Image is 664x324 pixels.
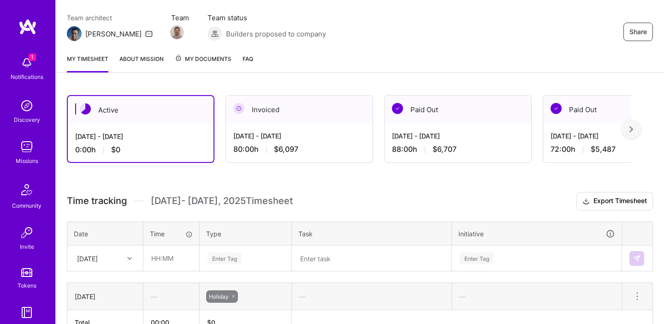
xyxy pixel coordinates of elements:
[11,72,43,82] div: Notifications
[233,131,365,141] div: [DATE] - [DATE]
[20,242,34,252] div: Invite
[576,192,653,210] button: Export Timesheet
[582,197,590,206] i: icon Download
[207,251,242,265] div: Enter Tag
[392,103,403,114] img: Paid Out
[171,24,183,40] a: Team Member Avatar
[629,27,647,36] span: Share
[233,103,244,114] img: Invoiced
[67,195,127,207] span: Time tracking
[68,96,213,124] div: Active
[460,251,494,265] div: Enter Tag
[18,138,36,156] img: teamwork
[16,156,38,166] div: Missions
[119,54,164,72] a: About Mission
[591,144,616,154] span: $5,487
[144,246,199,270] input: HH:MM
[207,26,222,41] img: Builders proposed to company
[207,13,326,23] span: Team status
[226,96,373,124] div: Invoiced
[175,54,231,64] span: My Documents
[67,13,153,23] span: Team architect
[67,26,82,41] img: Team Architect
[170,25,184,39] img: Team Member Avatar
[18,223,36,242] img: Invite
[274,144,298,154] span: $6,097
[145,30,153,37] i: icon Mail
[150,229,193,239] div: Time
[226,29,326,39] span: Builders proposed to company
[127,256,132,261] i: icon Chevron
[243,54,253,72] a: FAQ
[292,284,451,309] div: —
[12,201,41,210] div: Community
[85,29,142,39] div: [PERSON_NAME]
[433,144,456,154] span: $6,707
[458,228,615,239] div: Initiative
[151,195,293,207] span: [DATE] - [DATE] , 2025 Timesheet
[29,54,36,61] span: 1
[18,18,37,35] img: logo
[392,144,524,154] div: 88:00 h
[200,222,292,246] th: Type
[111,145,120,155] span: $0
[67,222,143,246] th: Date
[67,54,108,72] a: My timesheet
[452,284,622,309] div: —
[623,23,653,41] button: Share
[80,103,91,114] img: Active
[18,96,36,115] img: discovery
[75,145,206,155] div: 0:00 h
[18,281,36,290] div: Tokens
[14,115,40,125] div: Discovery
[75,132,206,141] div: [DATE] - [DATE]
[551,103,562,114] img: Paid Out
[175,54,231,72] a: My Documents
[385,96,531,124] div: Paid Out
[629,126,633,132] img: right
[77,253,98,263] div: [DATE]
[18,54,36,72] img: bell
[75,292,136,301] div: [DATE]
[18,303,36,322] img: guide book
[392,131,524,141] div: [DATE] - [DATE]
[209,293,229,300] span: Holiday
[233,144,365,154] div: 80:00 h
[292,222,452,246] th: Task
[16,179,38,201] img: Community
[21,268,32,277] img: tokens
[171,13,189,23] span: Team
[633,255,640,262] img: Submit
[143,284,199,309] div: —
